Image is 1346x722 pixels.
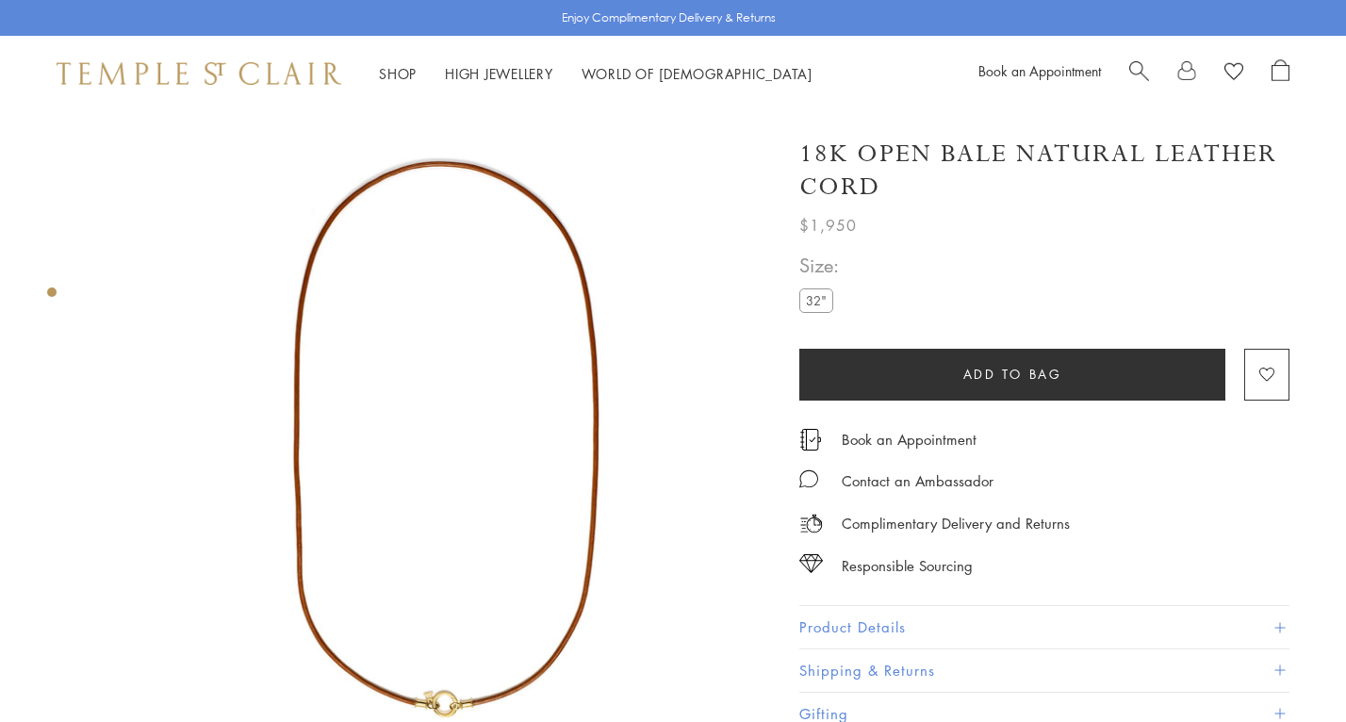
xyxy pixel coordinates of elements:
[799,429,822,451] img: icon_appointment.svg
[47,283,57,312] div: Product gallery navigation
[842,554,973,578] div: Responsible Sourcing
[842,512,1070,535] p: Complimentary Delivery and Returns
[799,606,1289,648] button: Product Details
[799,512,823,535] img: icon_delivery.svg
[799,250,841,281] span: Size:
[1272,59,1289,88] a: Open Shopping Bag
[445,64,553,83] a: High JewelleryHigh Jewellery
[799,288,833,312] label: 32"
[799,213,857,238] span: $1,950
[562,8,776,27] p: Enjoy Complimentary Delivery & Returns
[57,62,341,85] img: Temple St. Clair
[799,138,1289,204] h1: 18K Open Bale Natural Leather Cord
[1224,59,1243,88] a: View Wishlist
[963,364,1062,385] span: Add to bag
[799,554,823,573] img: icon_sourcing.svg
[799,469,818,488] img: MessageIcon-01_2.svg
[1252,633,1327,703] iframe: Gorgias live chat messenger
[799,349,1225,401] button: Add to bag
[582,64,813,83] a: World of [DEMOGRAPHIC_DATA]World of [DEMOGRAPHIC_DATA]
[842,429,977,450] a: Book an Appointment
[379,62,813,86] nav: Main navigation
[978,61,1101,80] a: Book an Appointment
[379,64,417,83] a: ShopShop
[799,649,1289,692] button: Shipping & Returns
[1129,59,1149,88] a: Search
[842,469,993,493] div: Contact an Ambassador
